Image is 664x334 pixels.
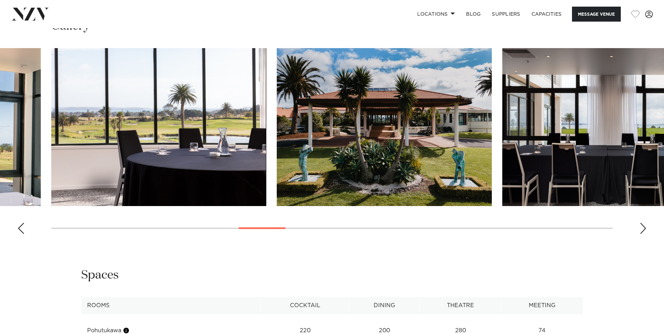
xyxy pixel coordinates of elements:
[11,8,49,20] img: nzv-logo.png
[51,48,266,206] swiper-slide: 11 / 30
[349,297,419,314] th: Dining
[460,7,486,22] a: BLOG
[277,48,492,206] swiper-slide: 12 / 30
[412,7,460,22] a: Locations
[81,267,119,283] h2: Spaces
[486,7,526,22] a: SUPPLIERS
[572,7,621,22] button: Message Venue
[526,7,567,22] a: Capacities
[81,297,261,314] th: Rooms
[502,297,583,314] th: Meeting
[261,297,349,314] th: Cocktail
[420,297,502,314] th: Theatre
